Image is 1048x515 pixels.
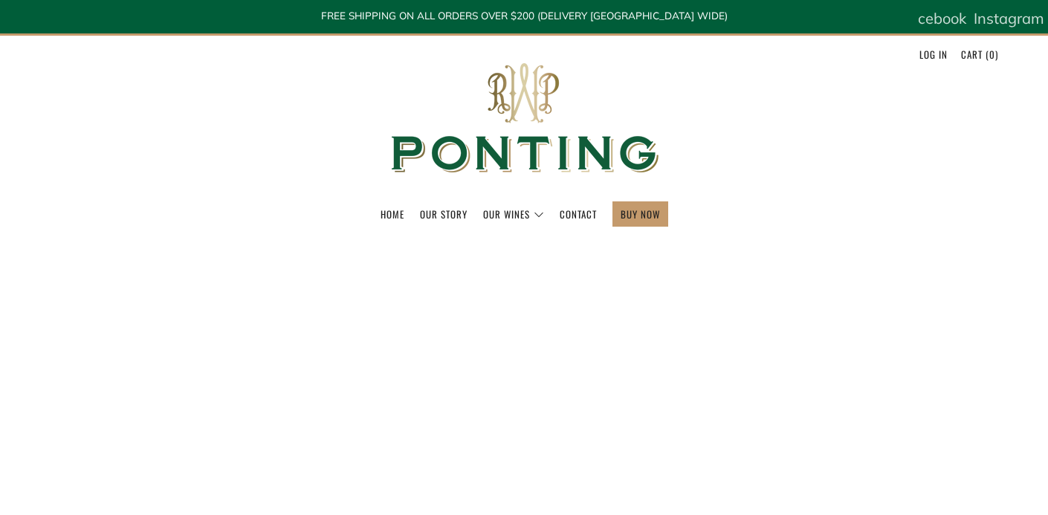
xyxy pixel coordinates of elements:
a: Instagram [974,4,1044,33]
a: Our Story [420,202,468,226]
a: Cart (0) [961,42,998,66]
span: Facebook [901,9,966,27]
a: Home [381,202,404,226]
a: Contact [560,202,597,226]
a: Our Wines [483,202,544,226]
a: Facebook [901,4,966,33]
img: Ponting Wines [375,36,673,201]
a: Log in [919,42,948,66]
span: Instagram [974,9,1044,27]
a: BUY NOW [621,202,660,226]
span: 0 [989,47,995,62]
